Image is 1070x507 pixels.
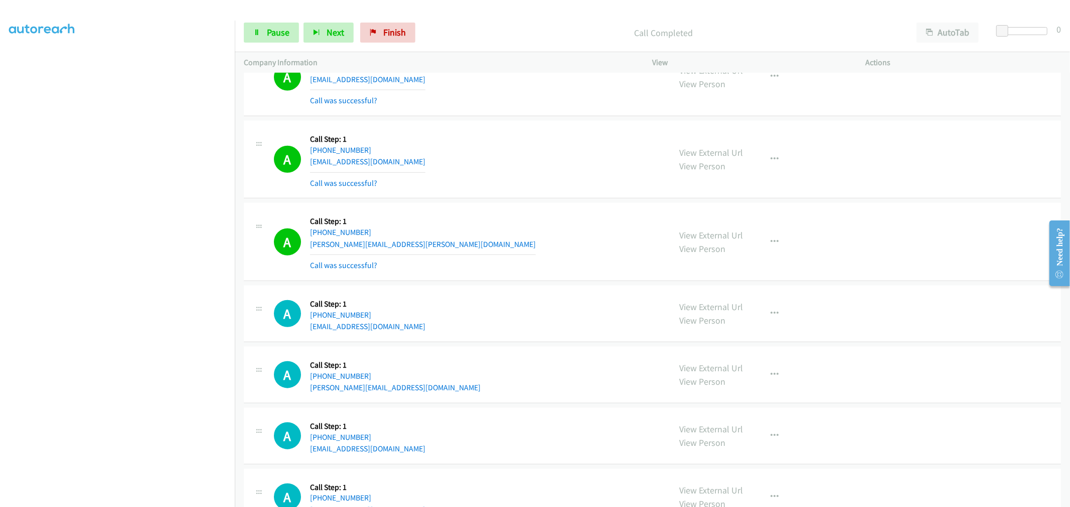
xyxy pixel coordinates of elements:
a: Call was successful? [310,261,377,270]
h5: Call Step: 1 [310,482,425,492]
h5: Call Step: 1 [310,360,481,370]
a: [PHONE_NUMBER] [310,310,371,320]
a: View Person [680,315,726,326]
button: Next [303,23,354,43]
a: View Person [680,376,726,387]
span: Next [327,27,344,38]
a: View External Url [680,65,743,76]
a: Finish [360,23,415,43]
a: [EMAIL_ADDRESS][DOMAIN_NAME] [310,322,425,331]
h1: A [274,361,301,388]
div: 0 [1056,23,1061,36]
h5: Call Step: 1 [310,216,536,226]
a: View External Url [680,484,743,496]
a: View External Url [680,147,743,158]
a: View Person [680,160,726,172]
h1: A [274,64,301,91]
p: Actions [866,57,1061,69]
a: [PERSON_NAME][EMAIL_ADDRESS][PERSON_NAME][DOMAIN_NAME] [310,239,536,249]
span: Pause [267,27,289,38]
a: Call was successful? [310,178,377,188]
a: [EMAIL_ADDRESS][DOMAIN_NAME] [310,444,425,453]
a: View Person [680,243,726,255]
iframe: Resource Center [1041,213,1070,293]
p: Call Completed [429,26,898,40]
a: [PHONE_NUMBER] [310,432,371,442]
button: AutoTab [916,23,979,43]
iframe: To enrich screen reader interactions, please activate Accessibility in Grammarly extension settings [9,30,235,505]
a: View External Url [680,301,743,313]
p: Company Information [244,57,635,69]
div: The call is yet to be attempted [274,361,301,388]
a: View Person [680,437,726,448]
h5: Call Step: 1 [310,421,425,431]
div: The call is yet to be attempted [274,300,301,327]
span: Finish [383,27,406,38]
h5: Call Step: 1 [310,299,425,309]
h1: A [274,422,301,449]
a: [PERSON_NAME][EMAIL_ADDRESS][DOMAIN_NAME] [310,383,481,392]
p: View [653,57,848,69]
a: [PHONE_NUMBER] [310,145,371,155]
h1: A [274,228,301,256]
a: View External Url [680,229,743,241]
h1: A [274,300,301,327]
a: [EMAIL_ADDRESS][DOMAIN_NAME] [310,157,425,166]
h5: Call Step: 1 [310,134,425,144]
a: [PHONE_NUMBER] [310,493,371,502]
h1: A [274,146,301,173]
a: Pause [244,23,299,43]
a: [EMAIL_ADDRESS][DOMAIN_NAME] [310,75,425,84]
a: [PHONE_NUMBER] [310,227,371,237]
a: View External Url [680,362,743,374]
a: Call was successful? [310,96,377,105]
a: View Person [680,78,726,90]
a: [PHONE_NUMBER] [310,371,371,381]
a: View External Url [680,423,743,435]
